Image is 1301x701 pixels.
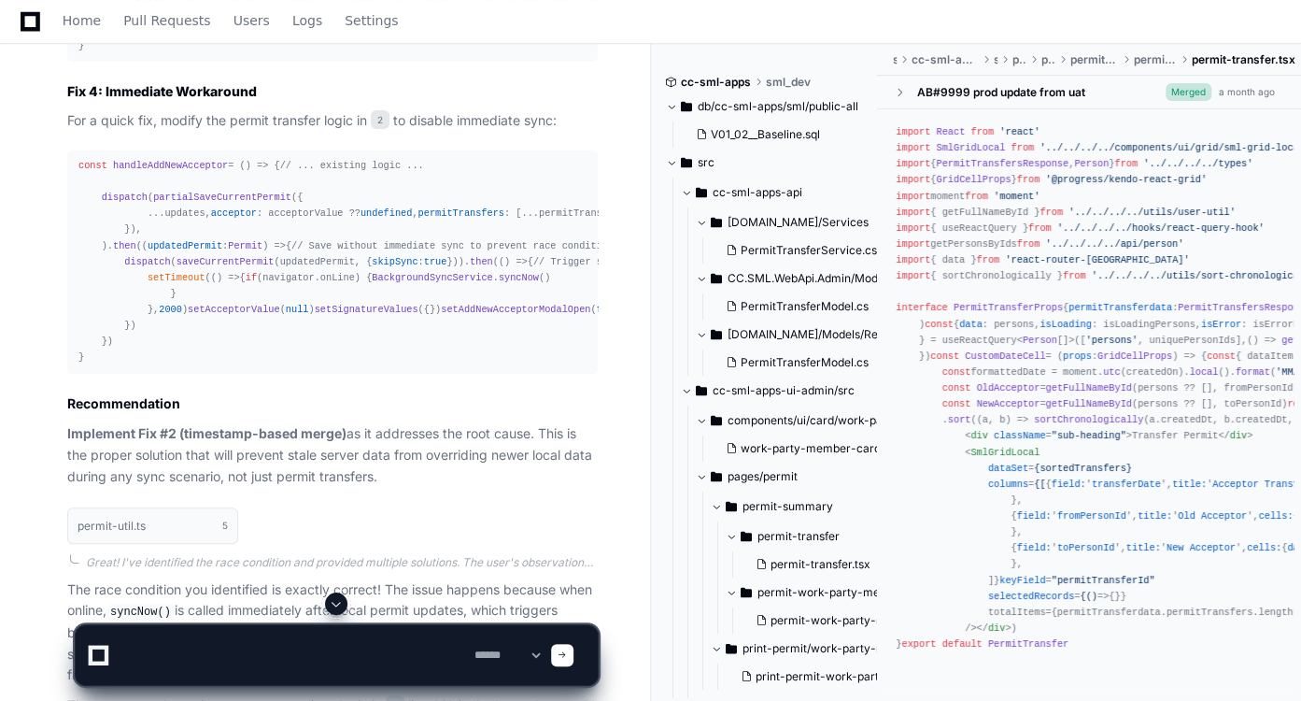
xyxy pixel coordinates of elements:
span: dispatch [102,192,148,203]
span: import [896,191,930,202]
span: permit-summary [742,499,833,514]
span: GridCellProps [936,174,1011,185]
span: permitTransfers [418,207,504,219]
span: from [977,254,1000,265]
span: CC.SML.WebApi.Admin/Models/Responses [728,271,894,286]
svg: Directory [741,525,752,548]
p: The race condition you identified is exactly correct! The issue happens because when online, is c... [67,579,598,687]
span: PermitTransfersResponse [936,158,1068,169]
span: '@progress/kendo-react-grid' [1046,174,1208,185]
span: Permit [228,240,262,251]
span: from [1017,238,1040,250]
span: 'moment' [994,191,1039,202]
span: Pull Requests [123,15,210,26]
span: Acceptor [1190,542,1236,553]
span: 'persons' [1086,335,1138,346]
button: work-party-member-card.tsx [718,436,898,462]
span: from [1063,270,1086,281]
span: Settings [345,15,398,26]
span: const [942,366,971,378]
span: cc-sml-apps-ui-admin/src [713,383,855,398]
span: const [930,350,959,362]
svg: Directory [681,151,692,174]
span: Merged [1166,83,1211,101]
span: permit [1041,52,1055,67]
button: permit-work-party-member [726,578,924,608]
h2: Recommendation [67,394,598,413]
span: < = > [965,430,1132,441]
button: cc-sml-apps-ui-admin/src [681,376,879,406]
span: sml_dev [766,75,811,90]
span: props [1063,350,1092,362]
span: then [470,256,493,267]
span: undefined [361,207,412,219]
span: cc-sml-apps-api [713,185,802,200]
button: permit-transfer.tsx [748,551,912,578]
span: GridCellProps [1097,350,1172,362]
button: permit-summary [711,492,909,522]
span: "permitTransferId" [1052,575,1155,586]
button: PermitTransferService.cs [718,237,883,264]
span: () => [211,272,240,283]
span: from [965,191,988,202]
span: PermitTransferService.cs [741,243,877,258]
button: PermitTransferModel.cs [718,350,883,376]
span: '../../../../types' [1143,158,1252,169]
span: OldAcceptor [977,382,1040,393]
h1: permit-util.ts [78,521,146,532]
span: className [994,430,1045,441]
svg: Directory [711,267,722,290]
div: AB#9999 prod update from uat [916,85,1084,100]
button: pages/permit [696,462,894,492]
span: // ... existing logic ... [280,160,424,171]
span: title: [1138,510,1172,522]
span: toPersonId [1057,542,1115,553]
span: local [1190,366,1219,378]
span: syncNow [499,272,539,283]
svg: Directory [681,95,692,118]
span: title: [1126,542,1161,553]
span: import [896,142,930,153]
span: import [896,222,930,234]
span: Acceptor [1212,479,1258,490]
span: db/cc-sml-apps/sml/public-all [698,99,858,114]
span: sortChronologically [1034,414,1143,425]
div: { , } { } moment { getFullNameById } { useReactQuery } getPersonsByIds { data } { sortChronologic... [896,124,1282,668]
button: CC.SML.WebApi.Admin/Models/Responses [696,264,894,293]
span: components/ui/card/work-party-member-card [728,413,894,428]
span: ( ) => [977,414,1028,425]
svg: Directory [711,323,722,346]
p: For a quick fix, modify the permit transfer logic in to disable immediate sync: [67,110,598,132]
span: pages/permit [728,469,798,484]
span: PermitTransferProps [954,302,1063,313]
span: dispatch [124,256,170,267]
span: skipSync [372,256,417,267]
svg: Directory [696,181,707,204]
span: import [896,207,930,218]
span: PermitTransferModel.cs [741,355,869,370]
span: div [1230,430,1247,441]
span: permit-transfer [757,529,840,544]
span: src [993,52,997,67]
span: BackgroundSyncService [372,272,492,283]
span: keyField [999,575,1045,586]
button: src [666,148,864,178]
span: src [892,52,897,67]
span: [DOMAIN_NAME]/Models/Responses [728,327,894,342]
div: Great! I've identified the race condition and provided multiple solutions. The user's observation... [86,555,598,570]
span: : [1063,350,1172,362]
span: ( ) => [142,240,286,251]
span: 2 [371,110,389,129]
span: cells: [1247,542,1281,553]
span: permit-work-party-member [757,585,908,600]
span: : [148,240,262,251]
span: from [1011,142,1035,153]
span: src [698,155,714,170]
span: format [1236,366,1270,378]
span: saveCurrentPermit [177,256,275,267]
span: from [1114,158,1138,169]
span: utc [1103,366,1120,378]
span: getFullNameById [1046,382,1132,393]
span: const [942,398,971,409]
span: PermitTransferModel.cs [741,299,869,314]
